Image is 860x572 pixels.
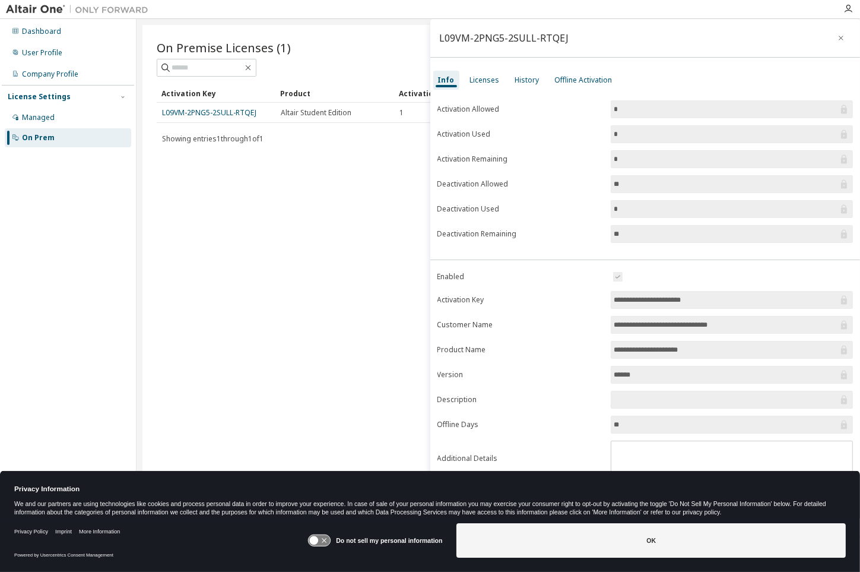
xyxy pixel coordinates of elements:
span: Showing entries 1 through 1 of 1 [162,134,264,144]
label: Additional Details [437,454,604,463]
label: Deactivation Allowed [437,179,604,189]
div: On Prem [22,133,55,143]
div: L09VM-2PNG5-2SULL-RTQEJ [440,33,569,43]
img: Altair One [6,4,154,15]
div: Activation Allowed [399,84,508,103]
a: L09VM-2PNG5-2SULL-RTQEJ [162,108,256,118]
span: 1 [399,108,404,118]
div: Info [438,75,455,85]
span: On Premise Licenses (1) [157,39,291,56]
div: User Profile [22,48,62,58]
label: Activation Remaining [437,154,604,164]
label: Enabled [437,272,604,282]
label: Customer Name [437,320,604,330]
div: Product [280,84,389,103]
label: Deactivation Used [437,204,604,214]
div: Dashboard [22,27,61,36]
div: History [515,75,540,85]
div: Licenses [470,75,500,85]
label: Activation Allowed [437,105,604,114]
label: Version [437,370,604,380]
label: Activation Used [437,129,604,139]
label: Activation Key [437,295,604,305]
div: License Settings [8,92,71,102]
div: Company Profile [22,69,78,79]
label: Deactivation Remaining [437,229,604,239]
div: Offline Activation [555,75,613,85]
label: Offline Days [437,420,604,429]
div: Managed [22,113,55,122]
label: Description [437,395,604,404]
span: Altair Student Edition [281,108,351,118]
div: Activation Key [161,84,271,103]
label: Product Name [437,345,604,355]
